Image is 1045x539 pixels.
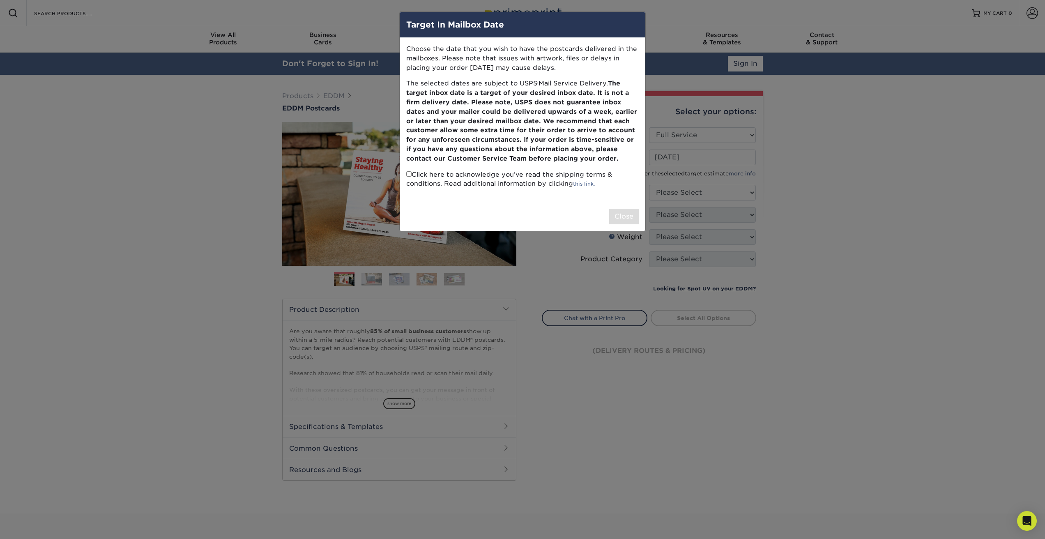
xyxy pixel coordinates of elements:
[406,44,639,72] p: Choose the date that you wish to have the postcards delivered in the mailboxes. Please note that ...
[537,82,539,85] small: ®
[406,18,639,31] h4: Target In Mailbox Date
[406,170,639,189] p: Click here to acknowledge you’ve read the shipping terms & conditions. Read additional informatio...
[573,181,595,187] a: this link.
[1017,511,1037,531] div: Open Intercom Messenger
[609,209,639,224] button: Close
[406,79,637,162] b: The target inbox date is a target of your desired inbox date. It is not a firm delivery date. Ple...
[406,79,639,163] p: The selected dates are subject to USPS Mail Service Delivery.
